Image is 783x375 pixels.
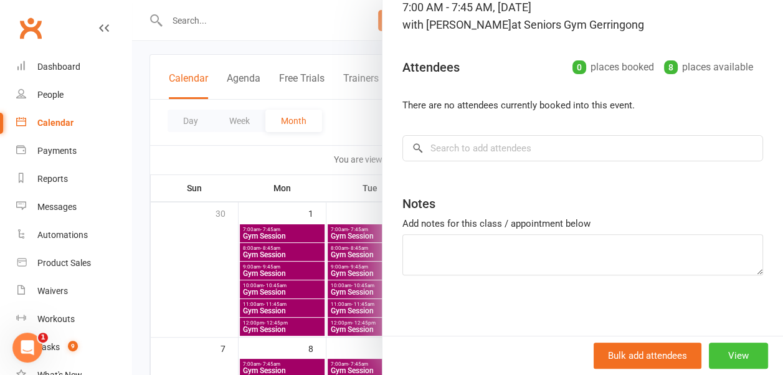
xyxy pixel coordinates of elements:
[37,258,91,268] div: Product Sales
[572,60,586,74] div: 0
[68,341,78,351] span: 9
[16,53,131,81] a: Dashboard
[594,343,701,369] button: Bulk add attendees
[37,174,68,184] div: Reports
[37,202,77,212] div: Messages
[16,137,131,165] a: Payments
[402,18,511,31] span: with [PERSON_NAME]
[16,81,131,109] a: People
[402,216,763,231] div: Add notes for this class / appointment below
[16,193,131,221] a: Messages
[16,277,131,305] a: Waivers
[511,18,644,31] span: at Seniors Gym Gerringong
[37,62,80,72] div: Dashboard
[15,12,46,44] a: Clubworx
[12,333,42,363] iframe: Intercom live chat
[37,314,75,324] div: Workouts
[402,195,435,212] div: Notes
[402,98,763,113] li: There are no attendees currently booked into this event.
[16,165,131,193] a: Reports
[37,342,60,352] div: Tasks
[37,146,77,156] div: Payments
[37,90,64,100] div: People
[664,59,753,76] div: places available
[16,221,131,249] a: Automations
[16,249,131,277] a: Product Sales
[572,59,654,76] div: places booked
[402,135,763,161] input: Search to add attendees
[37,286,68,296] div: Waivers
[709,343,768,369] button: View
[16,333,131,361] a: Tasks 9
[16,109,131,137] a: Calendar
[16,305,131,333] a: Workouts
[38,333,48,343] span: 1
[37,230,88,240] div: Automations
[664,60,678,74] div: 8
[402,59,460,76] div: Attendees
[37,118,74,128] div: Calendar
